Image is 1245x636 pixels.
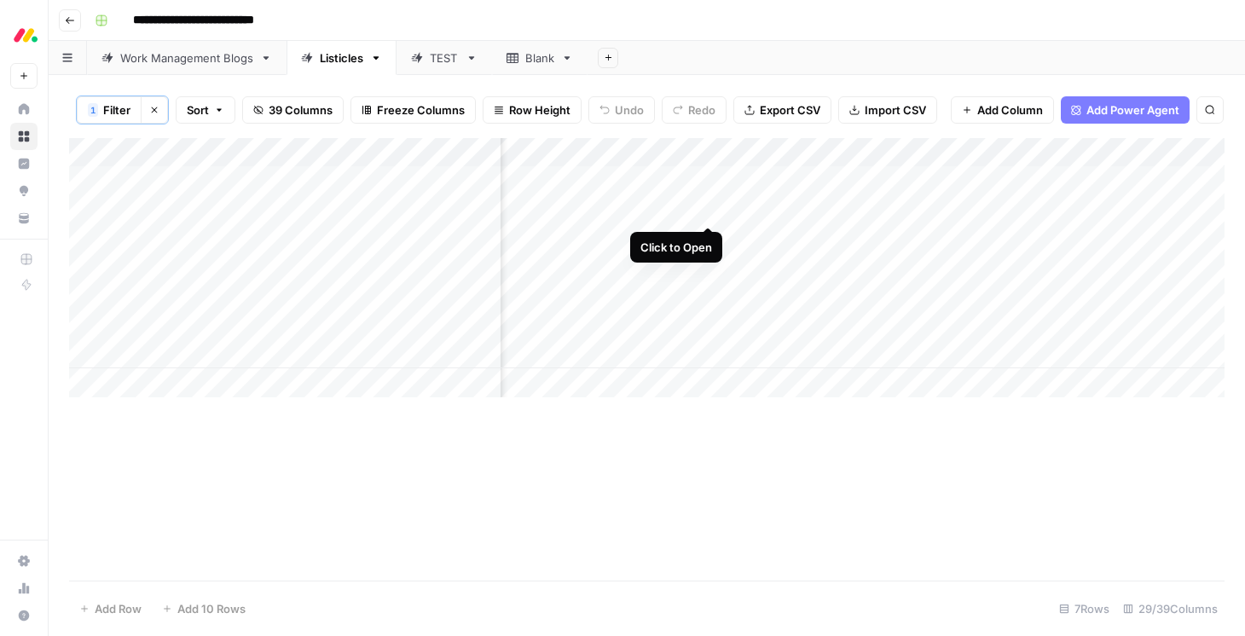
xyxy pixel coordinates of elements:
[588,96,655,124] button: Undo
[615,101,644,119] span: Undo
[865,101,926,119] span: Import CSV
[1086,101,1179,119] span: Add Power Agent
[640,239,712,256] div: Click to Open
[77,96,141,124] button: 1Filter
[120,49,253,66] div: Work Management Blogs
[492,41,588,75] a: Blank
[838,96,937,124] button: Import CSV
[69,595,152,622] button: Add Row
[525,49,554,66] div: Blank
[103,101,130,119] span: Filter
[10,150,38,177] a: Insights
[483,96,582,124] button: Row Height
[10,95,38,123] a: Home
[320,49,363,66] div: Listicles
[10,547,38,575] a: Settings
[688,101,715,119] span: Redo
[10,20,41,50] img: Monday.com Logo
[951,96,1054,124] button: Add Column
[1116,595,1225,622] div: 29/39 Columns
[95,600,142,617] span: Add Row
[977,101,1043,119] span: Add Column
[90,103,96,117] span: 1
[1052,595,1116,622] div: 7 Rows
[88,103,98,117] div: 1
[10,123,38,150] a: Browse
[287,41,397,75] a: Listicles
[87,41,287,75] a: Work Management Blogs
[10,14,38,56] button: Workspace: Monday.com
[176,96,235,124] button: Sort
[187,101,209,119] span: Sort
[10,602,38,629] button: Help + Support
[269,101,333,119] span: 39 Columns
[509,101,570,119] span: Row Height
[733,96,831,124] button: Export CSV
[377,101,465,119] span: Freeze Columns
[242,96,344,124] button: 39 Columns
[152,595,256,622] button: Add 10 Rows
[177,600,246,617] span: Add 10 Rows
[10,177,38,205] a: Opportunities
[10,205,38,232] a: Your Data
[1061,96,1190,124] button: Add Power Agent
[430,49,459,66] div: TEST
[350,96,476,124] button: Freeze Columns
[662,96,727,124] button: Redo
[397,41,492,75] a: TEST
[10,575,38,602] a: Usage
[760,101,820,119] span: Export CSV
